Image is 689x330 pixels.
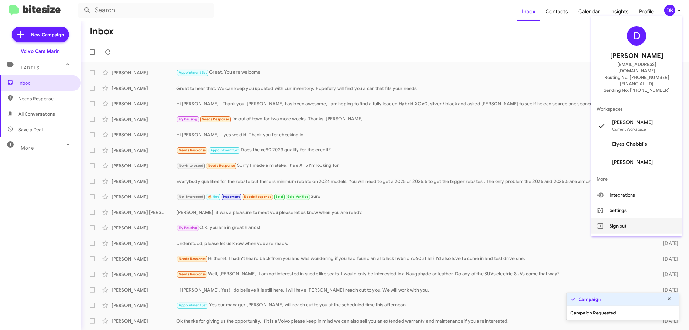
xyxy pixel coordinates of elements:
button: Sign out [591,218,682,234]
button: Integrations [591,187,682,203]
span: More [591,171,682,187]
span: [EMAIL_ADDRESS][DOMAIN_NAME] [599,61,674,74]
span: Sending No: [PHONE_NUMBER] [604,87,670,93]
span: Routing No: [PHONE_NUMBER][FINANCIAL_ID] [599,74,674,87]
strong: Campaign [579,296,601,303]
span: Workspaces [591,101,682,117]
div: D [627,26,646,46]
span: [PERSON_NAME] [610,51,663,61]
span: Current Workspace [612,127,646,132]
div: Campaign Requested [567,306,679,320]
span: Elyes Chebbi's [612,141,647,147]
span: [PERSON_NAME] [612,119,653,126]
button: Settings [591,203,682,218]
span: [PERSON_NAME] [612,159,653,165]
